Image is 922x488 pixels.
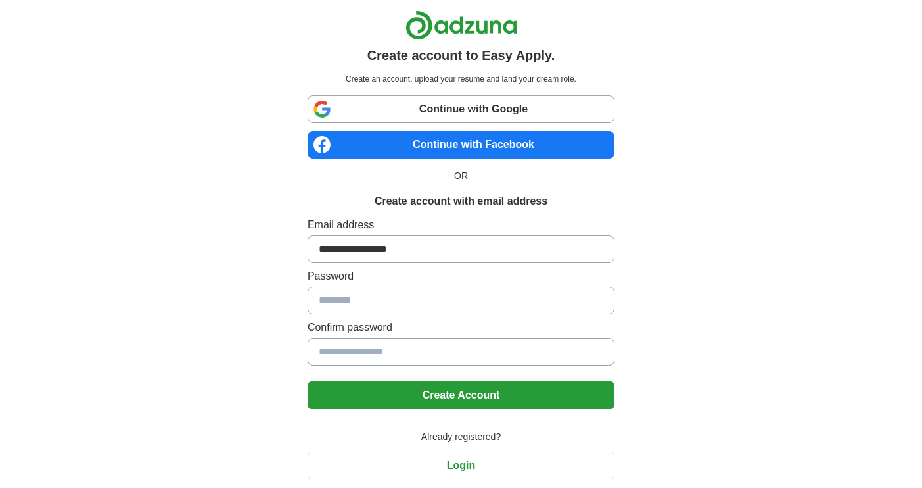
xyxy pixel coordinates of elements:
button: Login [308,452,614,479]
button: Create Account [308,381,614,409]
label: Email address [308,217,614,233]
span: Already registered? [413,430,509,444]
h1: Create account to Easy Apply. [367,45,555,65]
a: Login [308,460,614,471]
a: Continue with Google [308,95,614,123]
span: OR [446,169,476,183]
h1: Create account with email address [375,193,547,209]
label: Confirm password [308,320,614,335]
label: Password [308,268,614,284]
p: Create an account, upload your resume and land your dream role. [310,73,612,85]
img: Adzuna logo [405,11,517,40]
a: Continue with Facebook [308,131,614,159]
